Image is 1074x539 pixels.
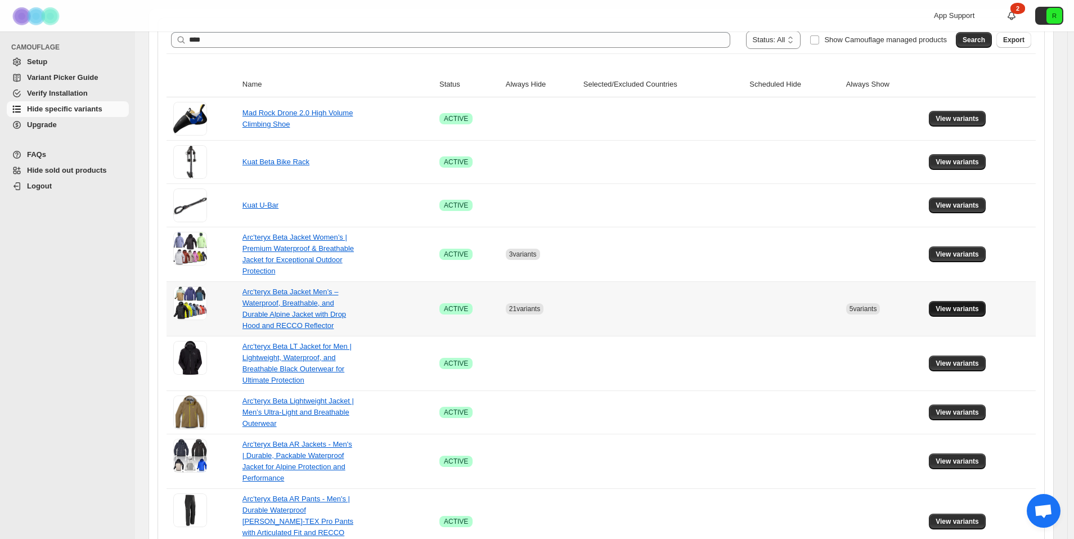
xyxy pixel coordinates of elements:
button: Export [996,32,1031,48]
button: View variants [929,301,986,317]
span: CAMOUFLAGE [11,43,129,52]
span: View variants [936,250,979,259]
a: Mad Rock Drone 2.0 High Volume Climbing Shoe [242,109,353,128]
span: FAQs [27,150,46,159]
img: Camouflage [9,1,65,32]
button: View variants [929,405,986,420]
th: Status [436,72,502,97]
a: 2 [1006,10,1017,21]
span: Export [1003,35,1024,44]
th: Always Hide [502,72,580,97]
button: View variants [929,111,986,127]
span: ACTIVE [444,457,468,466]
button: Search [956,32,992,48]
span: View variants [936,457,979,466]
th: Scheduled Hide [746,72,842,97]
span: Hide sold out products [27,166,107,174]
a: Arc'teryx Beta LT Jacket for Men | Lightweight, Waterproof, and Breathable Black Outerwear for Ul... [242,342,352,384]
span: Upgrade [27,120,57,129]
a: Arc'teryx Beta AR Jackets - Men's | Durable, Packable Waterproof Jacket for Alpine Protection and... [242,440,352,482]
button: View variants [929,453,986,469]
span: Avatar with initials R [1046,8,1062,24]
th: Always Show [843,72,926,97]
a: FAQs [7,147,129,163]
span: Verify Installation [27,89,88,97]
span: App Support [934,11,974,20]
a: Arc'teryx Beta Lightweight Jacket | Men’s Ultra-Light and Breathable Outerwear [242,397,354,428]
button: View variants [929,356,986,371]
a: Kuat U-Bar [242,201,278,209]
span: Show Camouflage managed products [824,35,947,44]
button: View variants [929,514,986,529]
span: ACTIVE [444,359,468,368]
span: ACTIVE [444,408,468,417]
span: ACTIVE [444,250,468,259]
a: Setup [7,54,129,70]
img: Arc'teryx Beta Jacket Men’s – Waterproof, Breathable, and Durable Alpine Jacket with Drop Hood an... [173,286,207,320]
span: View variants [936,158,979,167]
div: Open chat [1027,494,1060,528]
a: Arc'teryx Beta Jacket Men’s – Waterproof, Breathable, and Durable Alpine Jacket with Drop Hood an... [242,288,346,330]
span: 3 variants [509,250,537,258]
span: ACTIVE [444,517,468,526]
img: Arc'teryx Beta AR Pants - Men's | Durable Waterproof GORE-TEX Pro Pants with Articulated Fit and ... [173,493,207,527]
span: View variants [936,359,979,368]
a: Logout [7,178,129,194]
span: View variants [936,517,979,526]
text: R [1052,12,1057,19]
span: View variants [936,201,979,210]
span: ACTIVE [444,304,468,313]
span: Setup [27,57,47,66]
a: Kuat Beta Bike Rack [242,158,309,166]
a: Verify Installation [7,86,129,101]
span: Logout [27,182,52,190]
span: ACTIVE [444,158,468,167]
span: Search [963,35,985,44]
span: ACTIVE [444,114,468,123]
span: 21 variants [509,305,540,313]
a: Variant Picker Guide [7,70,129,86]
a: Hide specific variants [7,101,129,117]
span: 5 variants [850,305,877,313]
span: ACTIVE [444,201,468,210]
button: View variants [929,246,986,262]
button: View variants [929,197,986,213]
span: Variant Picker Guide [27,73,98,82]
span: View variants [936,114,979,123]
th: Name [239,72,436,97]
a: Upgrade [7,117,129,133]
th: Selected/Excluded Countries [580,72,747,97]
img: Arc'teryx Beta Jacket Women’s | Premium Waterproof & Breathable Jacket for Exceptional Outdoor Pr... [173,232,207,266]
span: View variants [936,304,979,313]
button: View variants [929,154,986,170]
button: Avatar with initials R [1035,7,1063,25]
span: Hide specific variants [27,105,102,113]
a: Arc'teryx Beta Jacket Women’s | Premium Waterproof & Breathable Jacket for Exceptional Outdoor Pr... [242,233,354,275]
a: Hide sold out products [7,163,129,178]
div: 2 [1010,3,1025,14]
img: Arc'teryx Beta AR Jackets - Men's | Durable, Packable Waterproof Jacket for Alpine Protection and... [173,439,207,473]
span: View variants [936,408,979,417]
